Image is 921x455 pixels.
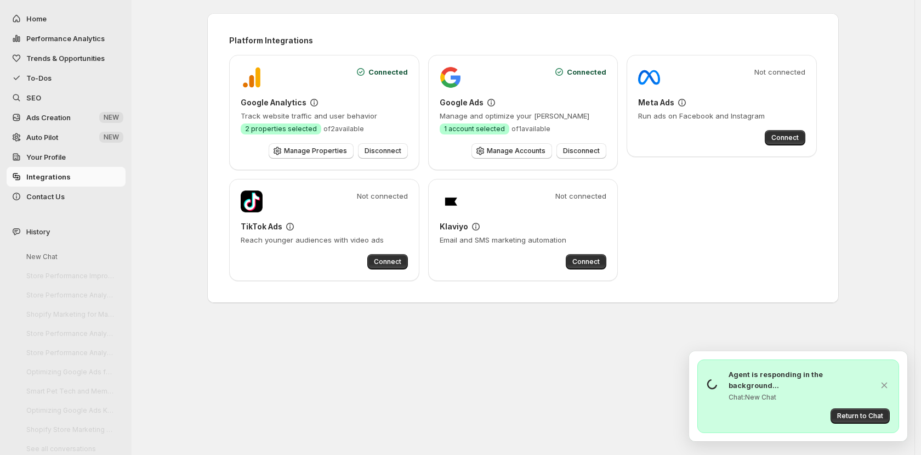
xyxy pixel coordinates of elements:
button: Performance Analytics [7,29,126,48]
img: Google Analytics logo [241,66,263,88]
a: SEO [7,88,126,108]
button: Connect [566,254,606,269]
p: Track website traffic and user behavior [241,110,408,121]
p: Email and SMS marketing automation [440,234,607,245]
button: Trends & Opportunities [7,48,126,68]
button: To-Dos [7,68,126,88]
span: of 1 available [511,125,550,133]
h2: Platform Integrations [229,35,817,46]
span: SEO [26,93,41,102]
a: Auto Pilot [7,127,126,147]
span: Connect [572,257,600,266]
h3: Google Analytics [241,97,306,108]
button: Shopify Marketing for MareFolk Store [18,306,122,323]
button: Return to Chat [831,408,890,424]
span: Home [26,14,47,23]
p: Manage and optimize your [PERSON_NAME] [440,110,607,121]
img: Google Ads logo [440,66,462,88]
span: Trends & Opportunities [26,54,105,63]
span: NEW [104,133,119,142]
button: Optimizing Google Ads for Better ROI [18,363,122,380]
span: Contact Us [26,192,65,201]
button: Connect [367,254,408,269]
span: To-Dos [26,74,52,82]
span: NEW [104,113,119,122]
p: Reach younger audiences with video ads [241,234,408,245]
img: TikTok Ads logo [241,190,263,212]
button: Manage Properties [269,143,354,159]
span: Connected [567,66,606,77]
a: Integrations [7,167,126,187]
button: Ads Creation [7,108,126,127]
span: of 2 available [323,125,364,133]
span: Not connected [754,66,805,77]
span: Performance Analytics [26,34,105,43]
button: Optimizing Google Ads Keywords Strategy [18,402,122,419]
button: Contact Us [7,187,126,206]
span: History [26,226,50,237]
span: Connect [374,257,401,266]
button: Disconnect [556,143,606,159]
button: Smart Pet Tech and Meme Tees [18,383,122,400]
span: Ads Creation [26,113,71,122]
img: Meta Ads logo [638,66,660,88]
button: Home [7,9,126,29]
span: Your Profile [26,153,66,161]
p: Chat: New Chat [729,393,872,402]
h3: Meta Ads [638,97,674,108]
h3: TikTok Ads [241,221,282,232]
button: Store Performance Analysis and Recommendations [18,287,122,304]
span: 1 account selected [444,125,505,133]
button: Connect [765,130,805,145]
span: Not connected [555,190,606,201]
span: Manage Properties [284,147,347,155]
span: 2 properties selected [245,125,317,133]
img: Klaviyo logo [440,190,462,212]
button: Store Performance Analysis and Recommendations [18,344,122,361]
button: Shopify Store Marketing Analysis and Strategy [18,421,122,438]
span: Return to Chat [837,412,883,420]
button: Dismiss chat indicator [879,380,890,391]
h3: Google Ads [440,97,484,108]
span: Disconnect [365,147,401,155]
h3: Klaviyo [440,221,468,232]
button: Disconnect [358,143,408,159]
button: Manage Accounts [471,143,552,159]
p: Agent is responding in the background... [729,369,872,391]
span: Connected [368,66,408,77]
p: Run ads on Facebook and Instagram [638,110,805,121]
span: Not connected [357,190,408,201]
span: Integrations [26,172,71,181]
button: Store Performance Improvement Analysis [18,267,122,284]
a: Your Profile [7,147,126,167]
span: Disconnect [563,147,600,155]
button: New Chat [18,248,122,265]
span: Connect [771,133,799,142]
span: Auto Pilot [26,133,58,142]
button: Store Performance Analysis and Suggestions [18,325,122,342]
span: Manage Accounts [487,147,545,155]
